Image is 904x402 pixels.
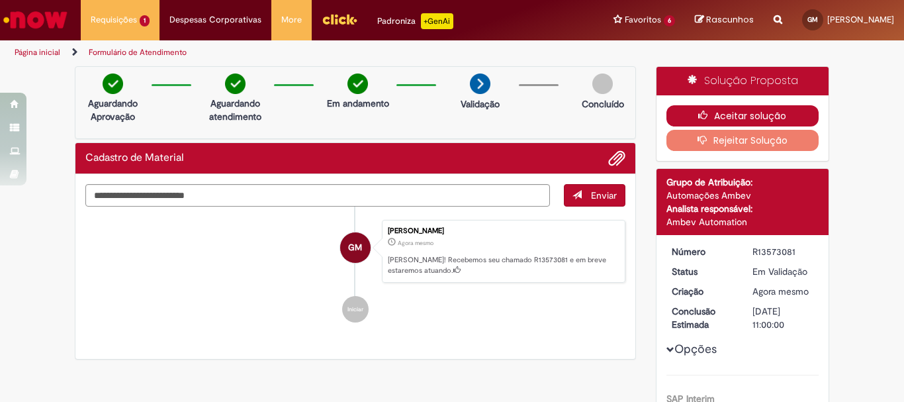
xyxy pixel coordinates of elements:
span: [PERSON_NAME] [827,14,894,25]
p: Concluído [582,97,624,111]
div: Gabriel Rocha Maia [340,232,371,263]
button: Rejeitar Solução [666,130,819,151]
span: Requisições [91,13,137,26]
time: 27/09/2025 13:35:44 [398,239,433,247]
dt: Criação [662,285,743,298]
p: Aguardando Aprovação [81,97,145,123]
dt: Número [662,245,743,258]
span: More [281,13,302,26]
a: Formulário de Atendimento [89,47,187,58]
div: Solução Proposta [656,67,829,95]
div: Automações Ambev [666,189,819,202]
div: R13573081 [752,245,814,258]
time: 27/09/2025 13:35:44 [752,285,809,297]
ul: Histórico de tíquete [85,207,625,336]
span: Enviar [591,189,617,201]
span: Agora mesmo [752,285,809,297]
li: Gabriel Rocha Maia [85,220,625,283]
img: click_logo_yellow_360x200.png [322,9,357,29]
div: [PERSON_NAME] [388,227,618,235]
div: Ambev Automation [666,215,819,228]
span: GM [807,15,818,24]
dt: Status [662,265,743,278]
p: Aguardando atendimento [203,97,267,123]
span: GM [348,232,362,264]
div: Analista responsável: [666,202,819,215]
div: 27/09/2025 13:35:44 [752,285,814,298]
a: Rascunhos [695,14,754,26]
span: Favoritos [625,13,661,26]
div: Em Validação [752,265,814,278]
span: 1 [140,15,150,26]
span: Agora mesmo [398,239,433,247]
div: Padroniza [377,13,453,29]
h2: Cadastro de Material Histórico de tíquete [85,152,184,164]
button: Adicionar anexos [608,150,625,167]
p: +GenAi [421,13,453,29]
p: Validação [461,97,500,111]
a: Página inicial [15,47,60,58]
span: Rascunhos [706,13,754,26]
dt: Conclusão Estimada [662,305,743,331]
button: Aceitar solução [666,105,819,126]
ul: Trilhas de página [10,40,593,65]
img: check-circle-green.png [347,74,368,94]
button: Enviar [564,184,625,207]
p: [PERSON_NAME]! Recebemos seu chamado R13573081 e em breve estaremos atuando. [388,255,618,276]
img: check-circle-green.png [225,74,246,94]
span: 6 [664,15,675,26]
textarea: Digite sua mensagem aqui... [85,184,550,207]
img: check-circle-green.png [103,74,123,94]
span: Despesas Corporativas [169,13,261,26]
img: img-circle-grey.png [592,74,613,94]
img: arrow-next.png [470,74,490,94]
div: [DATE] 11:00:00 [752,305,814,331]
div: Grupo de Atribuição: [666,176,819,189]
p: Em andamento [327,97,389,110]
img: ServiceNow [1,7,69,33]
